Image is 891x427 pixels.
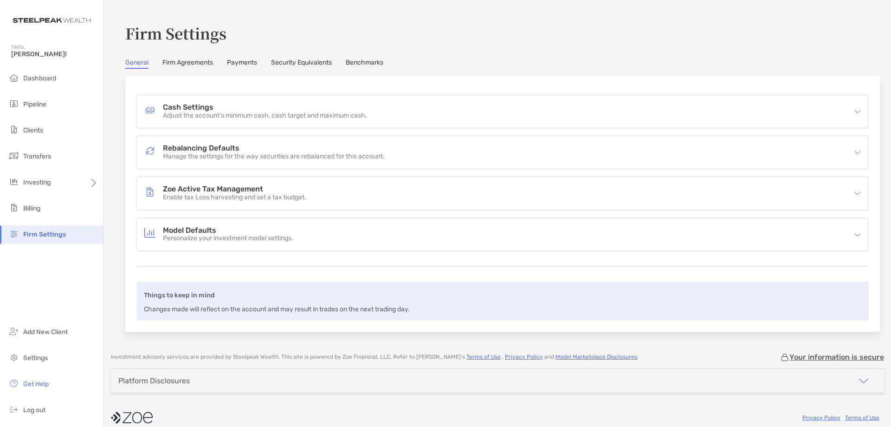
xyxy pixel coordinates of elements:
span: Investing [23,178,51,186]
img: settings icon [8,352,19,363]
h4: Model Defaults [163,227,293,235]
span: Settings [23,354,48,362]
p: Personalize your investment model settings. [163,235,293,243]
p: Changes made will reflect on the account and may result in trades on the next trading day. [144,303,410,315]
img: Rebalancing Defaults [144,145,155,157]
h4: Rebalancing Defaults [163,145,385,152]
div: icon arrowZoe Active Tax ManagementZoe Active Tax ManagementEnable tax Loss harvesting and set a ... [137,177,868,210]
h3: Firm Settings [125,22,880,44]
a: Privacy Policy [505,354,543,360]
span: Billing [23,204,40,212]
p: Manage the settings for the way securities are rebalanced for this account. [163,153,385,161]
span: Pipeline [23,100,46,108]
p: Investment advisory services are provided by Steelpeak Wealth . This site is powered by Zoe Finan... [111,354,639,361]
a: Benchmarks [346,59,383,69]
div: icon arrowModel DefaultsModel DefaultsPersonalize your investment model settings. [137,218,868,251]
img: icon arrow [854,149,861,156]
img: Model Defaults [144,227,155,238]
span: Firm Settings [23,230,66,238]
div: Platform Disclosures [118,376,190,385]
a: Payments [227,59,257,69]
a: General [125,59,148,69]
img: icon arrow [854,108,861,115]
b: Things to keep in mind [144,291,215,299]
img: pipeline icon [8,98,19,109]
h4: Cash Settings [163,104,367,112]
span: Clients [23,126,43,134]
img: Cash Settings [144,105,155,116]
span: Transfers [23,152,51,160]
a: Firm Agreements [162,59,213,69]
span: [PERSON_NAME]! [11,50,98,58]
h4: Zoe Active Tax Management [163,185,306,193]
span: Get Help [23,380,49,388]
div: icon arrowCash SettingsCash SettingsAdjust the account’s minimum cash, cash target and maximum cash. [137,95,868,128]
a: Model Marketplace Disclosures [555,354,637,360]
img: get-help icon [8,378,19,389]
a: Security Equivalents [271,59,332,69]
div: icon arrowRebalancing DefaultsRebalancing DefaultsManage the settings for the way securities are ... [137,136,868,169]
a: Terms of Use [845,414,879,421]
img: icon arrow [854,190,861,197]
img: dashboard icon [8,72,19,83]
img: icon arrow [858,375,869,387]
img: Zoe Logo [11,4,92,37]
span: Log out [23,406,45,414]
img: add_new_client icon [8,326,19,337]
img: logout icon [8,404,19,415]
span: Dashboard [23,74,56,82]
a: Terms of Use [466,354,501,360]
p: Enable tax Loss harvesting and set a tax budget. [163,194,306,202]
img: transfers icon [8,150,19,161]
img: firm-settings icon [8,228,19,239]
span: Add New Client [23,328,68,336]
img: billing icon [8,202,19,213]
a: Privacy Policy [802,414,840,421]
img: clients icon [8,124,19,135]
p: Adjust the account’s minimum cash, cash target and maximum cash. [163,112,367,120]
img: icon arrow [854,231,861,238]
img: investing icon [8,176,19,187]
p: Your information is secure [789,353,884,361]
img: Zoe Active Tax Management [144,186,155,197]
